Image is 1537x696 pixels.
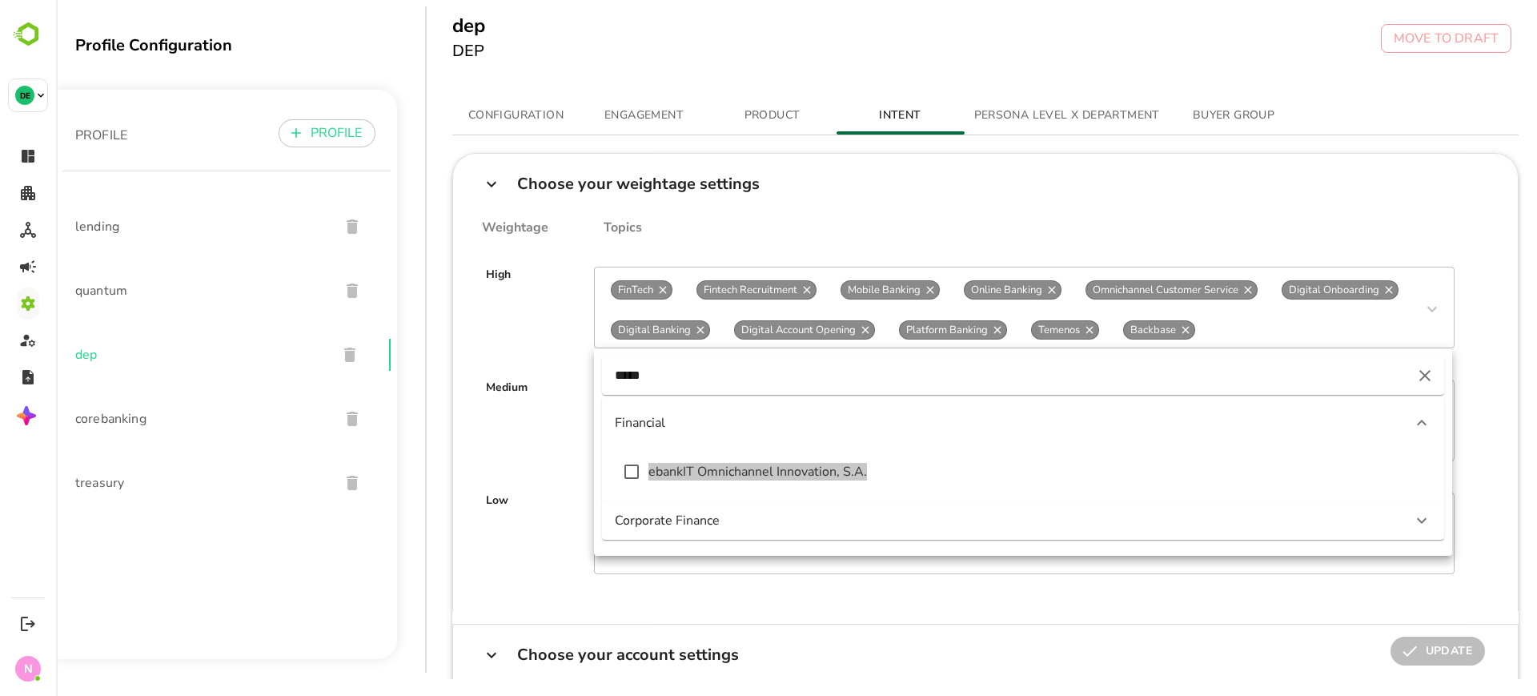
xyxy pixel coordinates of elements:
span: Omnichannel Customer Service [1030,283,1189,297]
div: treasury [6,451,335,515]
span: ENGAGEMENT [534,106,643,126]
span: Platform Banking [844,323,938,337]
div: lending [6,195,335,259]
div: ebankIT Omnichannel Innovation, S.A. [592,463,1246,481]
span: Mobile Banking [785,283,871,297]
h5: dep [396,13,429,38]
div: quantum [6,259,335,323]
div: corebanking [6,387,335,451]
div: Topics [495,220,586,235]
div: Choose your weightage settings [461,176,704,191]
p: PROFILE [255,123,307,143]
span: PRODUCT [662,106,771,126]
span: dep [19,345,268,364]
div: dep [6,323,335,387]
button: MOVE TO DRAFT [1325,24,1455,53]
span: Digital Account Opening [679,323,806,337]
span: quantum [19,281,271,300]
div: Corporate Finance [559,512,1346,529]
div: Omnichannel Customer Service [1029,280,1202,300]
div: High [430,267,455,348]
div: Digital Banking [555,320,654,340]
div: Digital Account Opening [678,320,819,340]
div: Mobile Banking [785,280,884,300]
span: Temenos [976,323,1030,337]
button: Logout [17,613,38,634]
span: FinTech [556,283,604,297]
span: lending [19,217,271,236]
div: Choose your account settings [397,625,1463,685]
span: treasury [19,473,271,493]
span: Digital Onboarding [1226,283,1330,297]
div: Financial [559,414,1346,432]
span: BUYER GROUP [1123,106,1232,126]
span: CONFIGURATION [406,106,515,126]
span: Backbase [1068,323,1126,337]
div: FinTech [555,280,616,300]
div: Platform Banking [843,320,951,340]
div: Weightage [426,220,492,235]
span: PERSONA LEVEL X DEPARTMENT [918,106,1104,126]
button: PROFILE [223,119,319,147]
p: MOVE TO DRAFT [1338,29,1443,48]
div: Digital Onboarding [1226,280,1342,300]
span: Online Banking [909,283,993,297]
div: DE [15,86,34,105]
div: simple tabs [396,96,1463,135]
div: N [15,656,41,682]
div: Low [430,493,452,574]
span: Digital Banking [556,323,641,337]
div: Profile Configuration [19,34,341,56]
div: Choose your weightage settings [397,154,1463,214]
div: Choose your account settings [461,647,683,662]
span: INTENT [790,106,899,126]
h6: DEP [396,38,429,64]
div: Backbase [1067,320,1139,340]
div: Medium [430,380,472,461]
p: PROFILE [19,126,71,145]
span: corebanking [19,409,271,428]
div: Fintech Recruitment [640,280,760,300]
img: BambooboxLogoMark.f1c84d78b4c51b1a7b5f700c9845e183.svg [8,19,49,50]
div: Corporate Finance [546,501,1388,540]
div: Online Banking [908,280,1005,300]
span: Fintech Recruitment [641,283,748,297]
div: Temenos [975,320,1043,340]
div: Financial [546,397,1388,449]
